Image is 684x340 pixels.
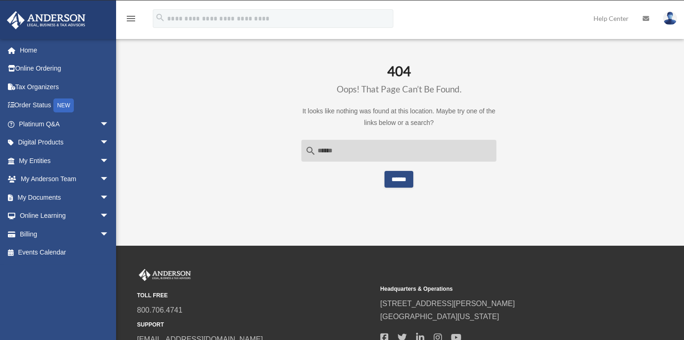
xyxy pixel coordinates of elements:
i: search [155,13,165,23]
span: arrow_drop_down [100,133,118,152]
a: My Anderson Teamarrow_drop_down [7,170,123,189]
a: Digital Productsarrow_drop_down [7,133,123,152]
small: Headquarters & Operations [380,284,617,294]
img: User Pic [663,12,677,25]
a: My Entitiesarrow_drop_down [7,151,123,170]
a: My Documentsarrow_drop_down [7,188,123,207]
small: Oops! That page can’t be found. [337,84,462,94]
span: arrow_drop_down [100,115,118,134]
img: Anderson Advisors Platinum Portal [4,11,88,29]
a: Events Calendar [7,243,123,262]
h1: 404 [301,63,496,96]
span: arrow_drop_down [100,225,118,244]
a: menu [125,16,137,24]
span: arrow_drop_down [100,170,118,189]
a: Home [7,41,123,59]
a: 800.706.4741 [137,306,182,314]
i: menu [125,13,137,24]
a: [STREET_ADDRESS][PERSON_NAME] [380,300,515,307]
a: Order StatusNEW [7,96,123,115]
span: arrow_drop_down [100,151,118,170]
a: Online Learningarrow_drop_down [7,207,123,225]
img: Anderson Advisors Platinum Portal [137,269,193,281]
span: arrow_drop_down [100,188,118,207]
a: Online Ordering [7,59,123,78]
a: Platinum Q&Aarrow_drop_down [7,115,123,133]
a: [GEOGRAPHIC_DATA][US_STATE] [380,313,499,320]
small: TOLL FREE [137,291,374,301]
div: NEW [53,98,74,112]
span: arrow_drop_down [100,207,118,226]
p: It looks like nothing was found at this location. Maybe try one of the links below or a search? [301,105,496,128]
a: Tax Organizers [7,78,123,96]
a: Billingarrow_drop_down [7,225,123,243]
i: search [305,145,316,157]
small: SUPPORT [137,320,374,330]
